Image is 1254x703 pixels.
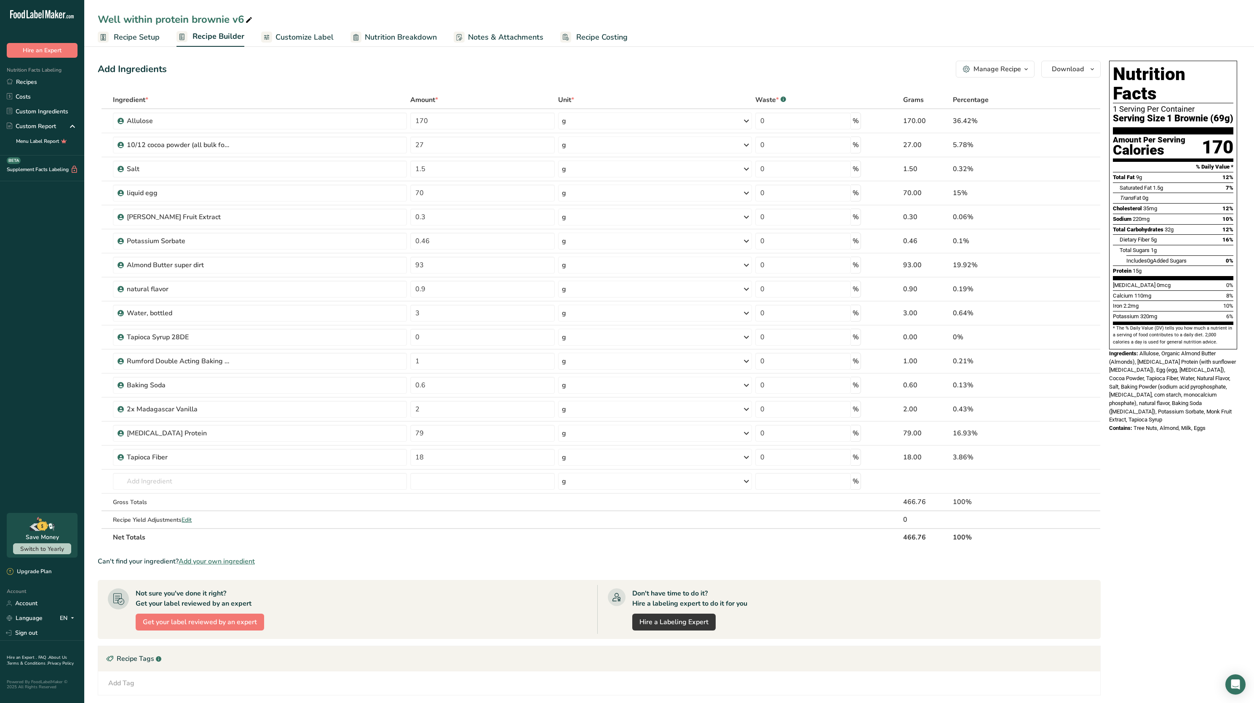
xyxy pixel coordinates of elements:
div: 0.43% [953,404,1048,414]
div: Well within protein brownie v6 [98,12,254,27]
section: * The % Daily Value (DV) tells you how much a nutrient in a serving of food contributes to a dail... [1113,325,1233,346]
div: natural flavor [127,284,232,294]
span: 10% [1222,216,1233,222]
span: 0mcg [1157,282,1171,288]
span: Ingredients: [1109,350,1138,357]
th: 100% [951,528,1050,546]
div: g [562,452,566,462]
button: Download [1041,61,1101,78]
div: 170 [1202,136,1233,158]
div: 79.00 [903,428,949,438]
span: 0% [1226,282,1233,288]
span: 8% [1226,292,1233,299]
span: 220mg [1133,216,1150,222]
span: Dietary Fiber [1120,236,1150,243]
div: Gross Totals [113,498,407,507]
div: 0.13% [953,380,1048,390]
div: g [562,476,566,486]
div: Tapioca Syrup 28DE [127,332,232,342]
div: 1 Serving Per Container [1113,105,1233,113]
div: Powered By FoodLabelMaker © 2025 All Rights Reserved [7,679,78,690]
a: Hire an Expert . [7,655,37,660]
div: EN [60,613,78,623]
div: Amount Per Serving [1113,136,1185,144]
span: [MEDICAL_DATA] [1113,282,1155,288]
div: Don't have time to do it? Hire a labeling expert to do it for you [632,588,747,609]
a: Recipe Setup [98,28,160,47]
div: g [562,380,566,390]
a: Recipe Costing [560,28,628,47]
div: 0.06% [953,212,1048,222]
span: 0g [1147,258,1153,264]
div: 0.64% [953,308,1048,318]
div: 70.00 [903,188,949,198]
div: 0 [903,515,949,525]
div: 36.42% [953,116,1048,126]
span: 1.5g [1153,185,1163,191]
div: Recipe Tags [98,646,1100,671]
div: g [562,332,566,342]
button: Hire an Expert [7,43,78,58]
div: 93.00 [903,260,949,270]
div: 3.00 [903,308,949,318]
div: Custom Report [7,122,56,131]
div: 100% [953,497,1048,507]
div: 0.1% [953,236,1048,246]
span: 15g [1133,268,1142,274]
div: 466.76 [903,497,949,507]
div: g [562,308,566,318]
th: 466.76 [901,528,951,546]
div: 2.00 [903,404,949,414]
div: Add Tag [108,678,134,688]
span: 6% [1226,313,1233,319]
button: Switch to Yearly [13,543,71,554]
div: 0.00 [903,332,949,342]
div: Almond Butter super dirt [127,260,232,270]
div: g [562,284,566,294]
div: Recipe Yield Adjustments [113,515,407,524]
span: Serving Size [1113,113,1165,124]
span: 0g [1142,195,1148,201]
div: 5.78% [953,140,1048,150]
span: Saturated Fat [1120,185,1152,191]
h1: Nutrition Facts [1113,64,1233,103]
span: Includes Added Sugars [1126,258,1187,264]
div: g [562,404,566,414]
span: Ingredient [113,95,148,105]
span: Recipe Costing [576,32,628,43]
a: Privacy Policy [48,660,74,666]
div: g [562,164,566,174]
span: Sodium [1113,216,1131,222]
div: Add Ingredients [98,62,167,76]
div: 10/12 cocoa powder (all bulk foods) [127,140,232,150]
span: 10% [1223,303,1233,309]
div: Water, bottled [127,308,232,318]
span: 9g [1136,174,1142,180]
span: Allulose, Organic Almond Butter (Almonds), [MEDICAL_DATA] Protein (with sunflower [MEDICAL_DATA])... [1109,350,1236,423]
div: 1.00 [903,356,949,366]
div: 18.00 [903,452,949,462]
button: Manage Recipe [956,61,1035,78]
span: 5g [1151,236,1157,243]
div: 0.21% [953,356,1048,366]
div: 19.92% [953,260,1048,270]
div: Can't find your ingredient? [98,556,1101,566]
div: 0.90 [903,284,949,294]
div: [PERSON_NAME] Fruit Extract [127,212,232,222]
span: Edit [182,516,192,524]
div: Allulose [127,116,232,126]
div: liquid egg [127,188,232,198]
span: 110mg [1134,292,1151,299]
div: BETA [7,157,21,164]
div: Potassium Sorbate [127,236,232,246]
span: Notes & Attachments [468,32,543,43]
div: Salt [127,164,232,174]
section: % Daily Value * [1113,162,1233,172]
th: Net Totals [111,528,901,546]
div: 0.46 [903,236,949,246]
div: [MEDICAL_DATA] Protein [127,428,232,438]
a: Hire a Labeling Expert [632,614,716,631]
span: 1g [1151,247,1157,253]
span: Recipe Setup [114,32,160,43]
div: g [562,260,566,270]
